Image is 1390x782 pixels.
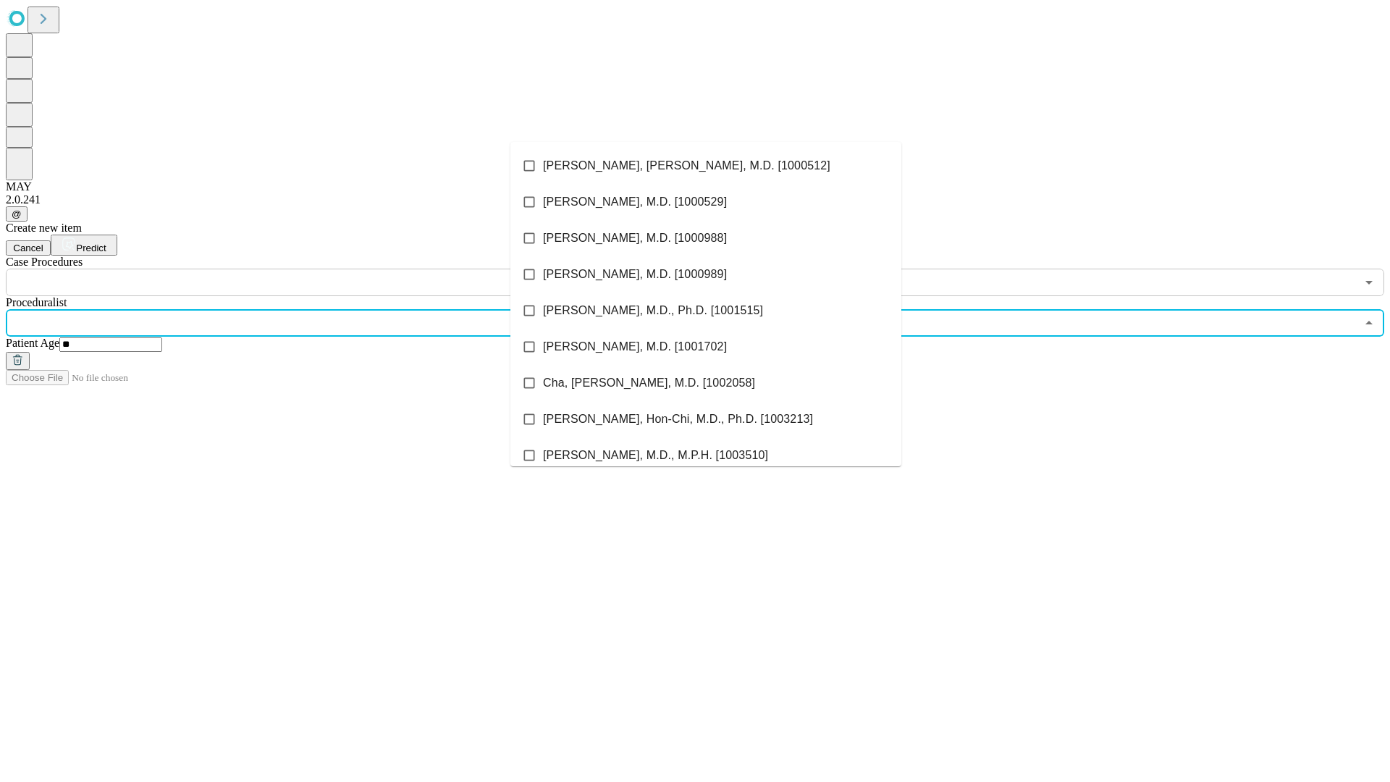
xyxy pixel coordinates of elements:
[6,206,28,222] button: @
[51,235,117,256] button: Predict
[6,296,67,308] span: Proceduralist
[543,157,830,175] span: [PERSON_NAME], [PERSON_NAME], M.D. [1000512]
[13,243,43,253] span: Cancel
[543,302,763,319] span: [PERSON_NAME], M.D., Ph.D. [1001515]
[6,193,1384,206] div: 2.0.241
[12,209,22,219] span: @
[543,266,727,283] span: [PERSON_NAME], M.D. [1000989]
[76,243,106,253] span: Predict
[6,256,83,268] span: Scheduled Procedure
[543,230,727,247] span: [PERSON_NAME], M.D. [1000988]
[6,337,59,349] span: Patient Age
[1359,272,1379,293] button: Open
[1359,313,1379,333] button: Close
[6,180,1384,193] div: MAY
[543,193,727,211] span: [PERSON_NAME], M.D. [1000529]
[6,222,82,234] span: Create new item
[6,240,51,256] button: Cancel
[543,374,755,392] span: Cha, [PERSON_NAME], M.D. [1002058]
[543,447,768,464] span: [PERSON_NAME], M.D., M.P.H. [1003510]
[543,338,727,356] span: [PERSON_NAME], M.D. [1001702]
[543,411,813,428] span: [PERSON_NAME], Hon-Chi, M.D., Ph.D. [1003213]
